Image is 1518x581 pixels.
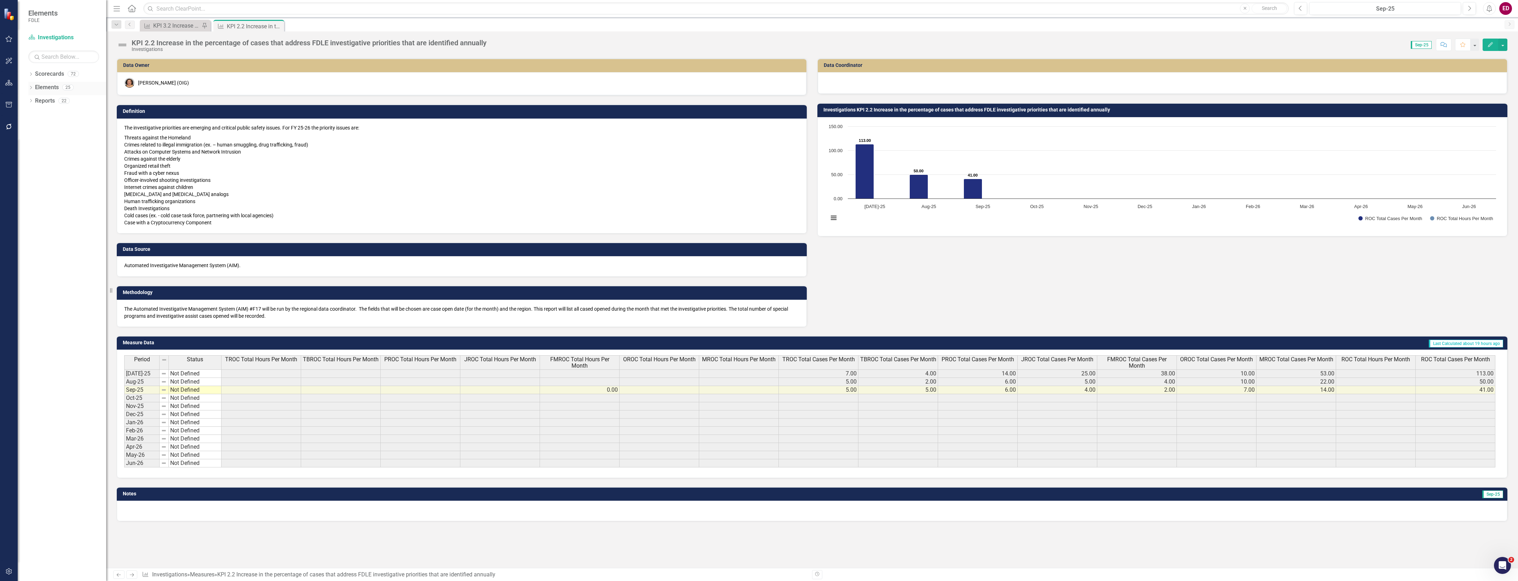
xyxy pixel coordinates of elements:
[1083,204,1098,209] text: Nov-25
[124,124,799,133] p: The investigative priorities are emerging and critical public safety issues. For FY 25-26 the pri...
[1252,4,1287,13] button: Search
[169,459,222,467] td: Not Defined
[464,356,536,363] span: JROC Total Hours Per Month
[124,133,799,226] p: Threats against the Homeland Crimes related to illegal immigration (ex. – human smuggling, drug t...
[779,378,858,386] td: 5.00
[1177,386,1257,394] td: 7.00
[910,174,928,199] path: Aug-25, 50. ROC Total Cases Per Month .
[169,394,222,402] td: Not Defined
[1097,369,1177,378] td: 38.00
[132,39,487,47] div: KPI 2.2 Increase in the percentage of cases that address FDLE investigative priorities that are i...
[169,419,222,427] td: Not Defined
[541,356,618,369] span: FMROC Total Hours Per Month
[938,378,1018,386] td: 6.00
[143,2,1289,15] input: Search ClearPoint...
[823,107,1504,113] h3: Investigations KPI 2.2 Increase in the percentage of cases that address FDLE investigative priori...
[169,369,222,378] td: Not Defined
[1259,356,1333,363] span: MROC Total Cases Per Month
[1365,216,1422,221] text: ROC Total Cases Per Month
[123,63,803,68] h3: Data Owner
[152,571,187,578] a: Investigations
[968,173,978,177] text: 41.00
[190,571,214,578] a: Measures
[1494,557,1511,574] iframe: Intercom live chat
[124,369,160,378] td: [DATE]-25
[124,410,160,419] td: Dec-25
[1411,41,1432,49] span: Sep-25
[1416,386,1495,394] td: 41.00
[28,9,58,17] span: Elements
[1177,378,1257,386] td: 10.00
[161,357,167,363] img: 8DAGhfEEPCf229AAAAAElFTkSuQmCC
[831,172,843,177] text: 50.00
[123,109,803,114] h3: Definition
[138,79,189,86] div: [PERSON_NAME] (OIG)
[1421,356,1490,363] span: ROC Total Cases Per Month
[4,8,16,21] img: ClearPoint Strategy
[28,34,99,42] a: Investigations
[1180,356,1253,363] span: OROC Total Cases Per Month
[1499,2,1512,15] button: ED
[1097,386,1177,394] td: 2.00
[942,356,1014,363] span: PROC Total Cases Per Month
[824,63,1503,68] h3: Data Coordinator
[124,427,160,435] td: Feb-26
[123,340,531,345] h3: Measure Data
[161,395,167,401] img: 8DAGhfEEPCf229AAAAAElFTkSuQmCC
[1354,204,1368,209] text: Apr-26
[161,452,167,458] img: 8DAGhfEEPCf229AAAAAElFTkSuQmCC
[1246,204,1260,209] text: Feb-26
[124,459,160,467] td: Jun-26
[825,123,1500,229] div: Chart. Highcharts interactive chart.
[35,97,55,105] a: Reports
[1508,557,1514,563] span: 2
[779,386,858,394] td: 5.00
[124,378,160,386] td: Aug-25
[384,356,456,363] span: PROC Total Hours Per Month
[124,443,160,451] td: Apr-26
[859,138,871,143] text: 113.00
[123,247,803,252] h3: Data Source
[1416,378,1495,386] td: 50.00
[858,378,938,386] td: 2.00
[123,491,653,496] h3: Notes
[153,21,200,30] div: KPI 3.2 Increase the number of specialized High-Liability Training courses per year to internal a...
[702,356,776,363] span: MROC Total Hours Per Month
[217,571,495,578] div: KPI 2.2 Increase in the percentage of cases that address FDLE investigative priorities that are i...
[123,290,803,295] h3: Methodology
[35,70,64,78] a: Scorecards
[856,144,874,199] path: Jul-25, 113. ROC Total Cases Per Month .
[1341,356,1410,363] span: ROC Total Hours Per Month
[829,124,843,129] text: 150.00
[782,356,855,363] span: TROC Total Cases Per Month
[169,386,222,394] td: Not Defined
[1416,369,1495,378] td: 113.00
[858,386,938,394] td: 5.00
[1192,204,1206,209] text: Jan-26
[779,369,858,378] td: 7.00
[829,213,839,223] button: View chart menu, Chart
[62,85,74,91] div: 25
[1257,386,1336,394] td: 14.00
[187,356,203,363] span: Status
[161,412,167,417] img: 8DAGhfEEPCf229AAAAAElFTkSuQmCC
[169,402,222,410] td: Not Defined
[938,369,1018,378] td: 14.00
[161,428,167,433] img: 8DAGhfEEPCf229AAAAAElFTkSuQmCC
[161,403,167,409] img: 8DAGhfEEPCf229AAAAAElFTkSuQmCC
[58,98,70,104] div: 22
[169,451,222,459] td: Not Defined
[28,51,99,63] input: Search Below...
[914,169,924,173] text: 50.00
[1257,378,1336,386] td: 22.00
[124,435,160,443] td: Mar-26
[1099,356,1175,369] span: FMROC Total Cases Per Month
[227,22,282,31] div: KPI 2.2 Increase in the percentage of cases that address FDLE investigative priorities that are i...
[169,435,222,443] td: Not Defined
[1018,386,1097,394] td: 4.00
[1429,340,1503,347] span: Last Calculated about 19 hours ago
[623,356,696,363] span: OROC Total Hours Per Month
[169,410,222,419] td: Not Defined
[858,369,938,378] td: 4.00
